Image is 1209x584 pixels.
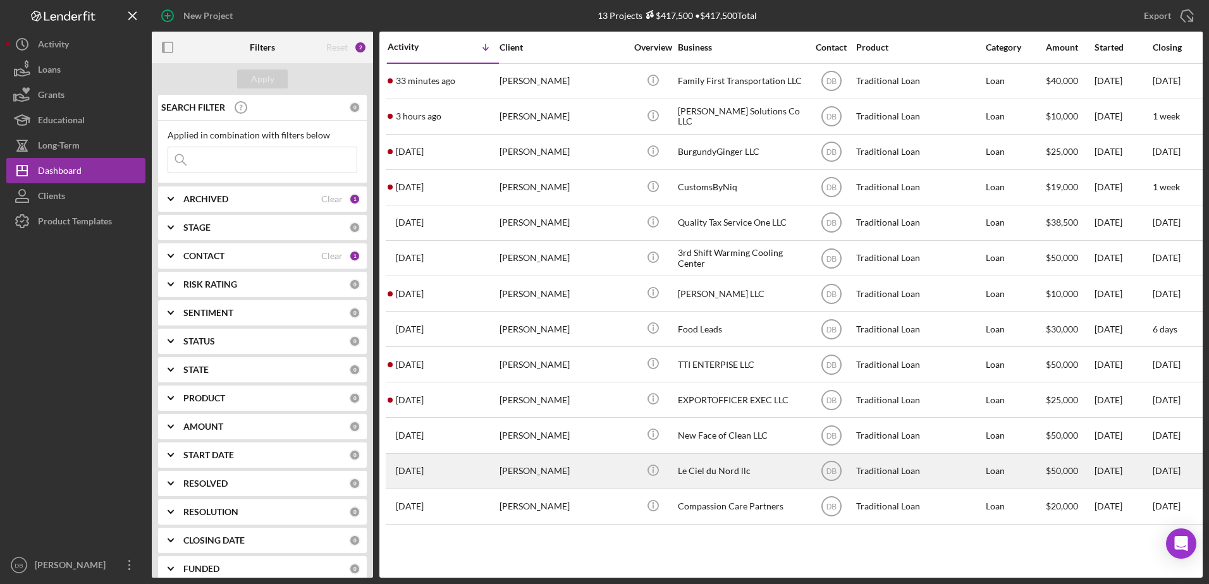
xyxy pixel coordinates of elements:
[856,348,983,381] div: Traditional Loan
[349,449,360,461] div: 0
[354,41,367,54] div: 2
[183,336,215,346] b: STATUS
[1046,42,1093,52] div: Amount
[38,209,112,237] div: Product Templates
[678,100,804,133] div: [PERSON_NAME] Solutions Co LLC
[678,135,804,169] div: BurgundyGinger LLC
[500,348,626,381] div: [PERSON_NAME]
[856,64,983,98] div: Traditional Loan
[1153,394,1181,405] time: [DATE]
[1046,217,1078,228] span: $38,500
[1153,465,1181,476] time: [DATE]
[38,82,64,111] div: Grants
[32,552,114,581] div: [PERSON_NAME]
[986,100,1045,133] div: Loan
[1046,430,1078,441] span: $50,000
[826,502,837,511] text: DB
[826,396,837,405] text: DB
[986,206,1045,240] div: Loan
[1095,64,1151,98] div: [DATE]
[183,507,238,517] b: RESOLUTION
[349,336,360,347] div: 0
[500,490,626,523] div: [PERSON_NAME]
[6,57,145,82] button: Loans
[6,133,145,158] button: Long-Term
[349,102,360,113] div: 0
[986,42,1045,52] div: Category
[500,100,626,133] div: [PERSON_NAME]
[826,254,837,263] text: DB
[6,107,145,133] button: Educational
[6,183,145,209] button: Clients
[856,312,983,346] div: Traditional Loan
[678,241,804,275] div: 3rd Shift Warming Cooling Center
[38,158,82,186] div: Dashboard
[986,64,1045,98] div: Loan
[38,133,80,161] div: Long-Term
[6,82,145,107] button: Grants
[183,279,237,289] b: RISK RATING
[396,76,455,86] time: 2025-10-03 15:18
[826,183,837,192] text: DB
[500,383,626,417] div: [PERSON_NAME]
[678,171,804,204] div: CustomsByNiq
[1095,100,1151,133] div: [DATE]
[349,421,360,432] div: 0
[1046,359,1078,370] span: $50,000
[349,193,360,205] div: 1
[349,563,360,575] div: 0
[349,364,360,375] div: 0
[1153,288,1181,299] time: [DATE]
[826,289,837,298] text: DB
[856,418,983,452] div: Traditional Loan
[826,219,837,228] text: DB
[396,430,424,441] time: 2025-07-16 19:30
[1046,288,1078,299] span: $10,000
[1095,348,1151,381] div: [DATE]
[856,171,983,204] div: Traditional Loan
[152,3,245,28] button: New Project
[986,383,1045,417] div: Loan
[1153,359,1181,370] time: [DATE]
[183,450,234,460] b: START DATE
[1095,312,1151,346] div: [DATE]
[642,10,693,21] div: $417,500
[6,209,145,234] button: Product Templates
[183,564,219,574] b: FUNDED
[349,506,360,518] div: 0
[183,3,233,28] div: New Project
[500,171,626,204] div: [PERSON_NAME]
[678,454,804,488] div: Le Ciel du Nord llc
[183,365,209,375] b: STATE
[856,241,983,275] div: Traditional Loan
[1095,206,1151,240] div: [DATE]
[1046,181,1078,192] span: $19,000
[500,418,626,452] div: [PERSON_NAME]
[183,478,228,489] b: RESOLVED
[321,194,343,204] div: Clear
[183,535,245,545] b: CLOSING DATE
[38,32,69,60] div: Activity
[856,454,983,488] div: Traditional Loan
[500,42,626,52] div: Client
[986,418,1045,452] div: Loan
[183,251,224,261] b: CONTACT
[251,70,274,88] div: Apply
[6,158,145,183] button: Dashboard
[396,324,424,334] time: 2025-08-26 16:43
[1046,394,1078,405] span: $25,000
[250,42,275,52] b: Filters
[183,194,228,204] b: ARCHIVED
[183,422,223,432] b: AMOUNT
[1153,217,1181,228] time: [DATE]
[856,277,983,310] div: Traditional Loan
[1095,171,1151,204] div: [DATE]
[826,148,837,157] text: DB
[1095,454,1151,488] div: [DATE]
[237,70,288,88] button: Apply
[500,241,626,275] div: [PERSON_NAME]
[629,42,677,52] div: Overview
[1046,75,1078,86] span: $40,000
